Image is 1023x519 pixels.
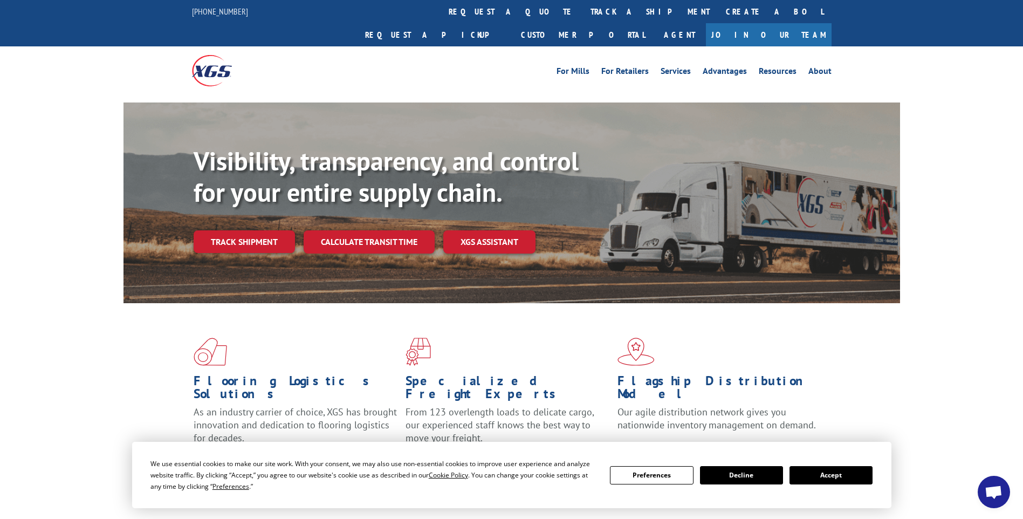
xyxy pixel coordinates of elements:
div: We use essential cookies to make our site work. With your consent, we may also use non-essential ... [150,458,597,492]
a: Track shipment [194,230,295,253]
h1: Flooring Logistics Solutions [194,374,397,406]
a: XGS ASSISTANT [443,230,535,254]
p: From 123 overlength loads to delicate cargo, our experienced staff knows the best way to move you... [406,406,609,454]
div: Open chat [978,476,1010,508]
button: Preferences [610,466,693,484]
a: Join Our Team [706,23,832,46]
span: Preferences [212,482,249,491]
a: Agent [653,23,706,46]
div: Cookie Consent Prompt [132,442,891,508]
h1: Flagship Distribution Model [617,374,821,406]
b: Visibility, transparency, and control for your entire supply chain. [194,144,579,209]
button: Accept [789,466,873,484]
span: Cookie Policy [429,470,468,480]
a: For Retailers [601,67,649,79]
a: Customer Portal [513,23,653,46]
a: For Mills [557,67,589,79]
a: Services [661,67,691,79]
span: As an industry carrier of choice, XGS has brought innovation and dedication to flooring logistics... [194,406,397,444]
a: Learn More > [617,441,752,454]
a: About [808,67,832,79]
h1: Specialized Freight Experts [406,374,609,406]
button: Decline [700,466,783,484]
a: [PHONE_NUMBER] [192,6,248,17]
a: Calculate transit time [304,230,435,254]
a: Resources [759,67,797,79]
a: Advantages [703,67,747,79]
span: Our agile distribution network gives you nationwide inventory management on demand. [617,406,816,431]
a: Request a pickup [357,23,513,46]
img: xgs-icon-flagship-distribution-model-red [617,338,655,366]
img: xgs-icon-focused-on-flooring-red [406,338,431,366]
img: xgs-icon-total-supply-chain-intelligence-red [194,338,227,366]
